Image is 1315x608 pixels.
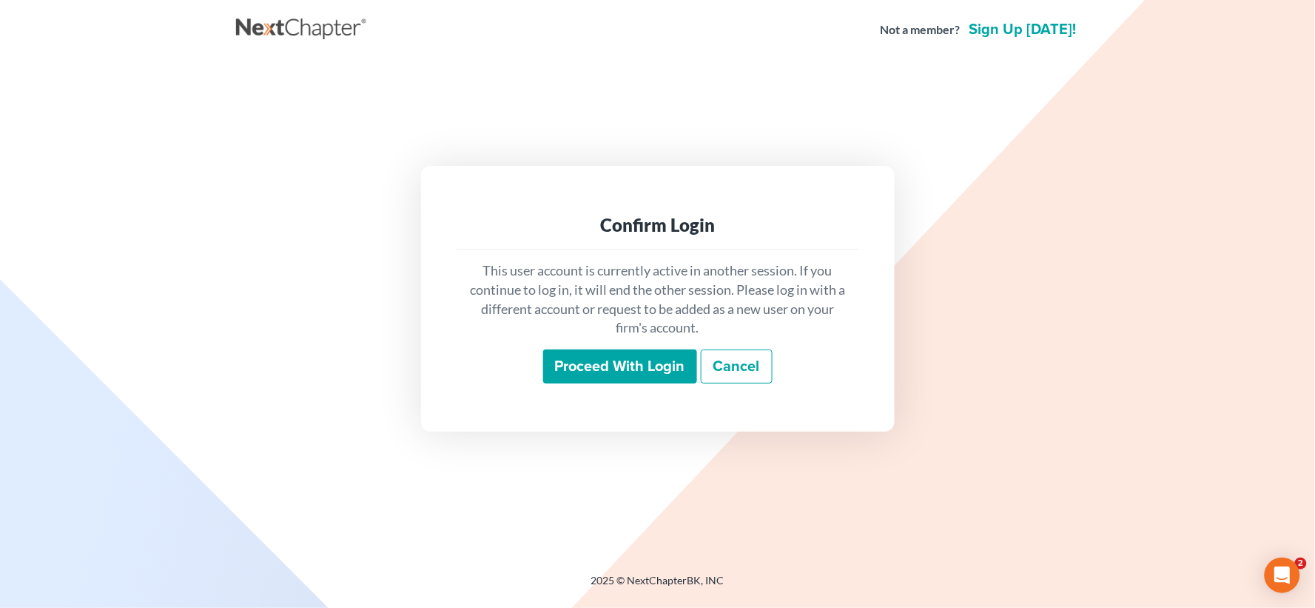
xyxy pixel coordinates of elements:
div: Confirm Login [468,213,847,237]
input: Proceed with login [543,350,697,384]
strong: Not a member? [881,21,961,39]
div: Open Intercom Messenger [1265,558,1300,593]
a: Cancel [701,350,773,384]
a: Sign up [DATE]! [966,22,1080,37]
div: 2025 © NextChapterBK, INC [236,573,1080,600]
p: This user account is currently active in another session. If you continue to log in, it will end ... [468,261,847,338]
span: 2 [1295,558,1307,569]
